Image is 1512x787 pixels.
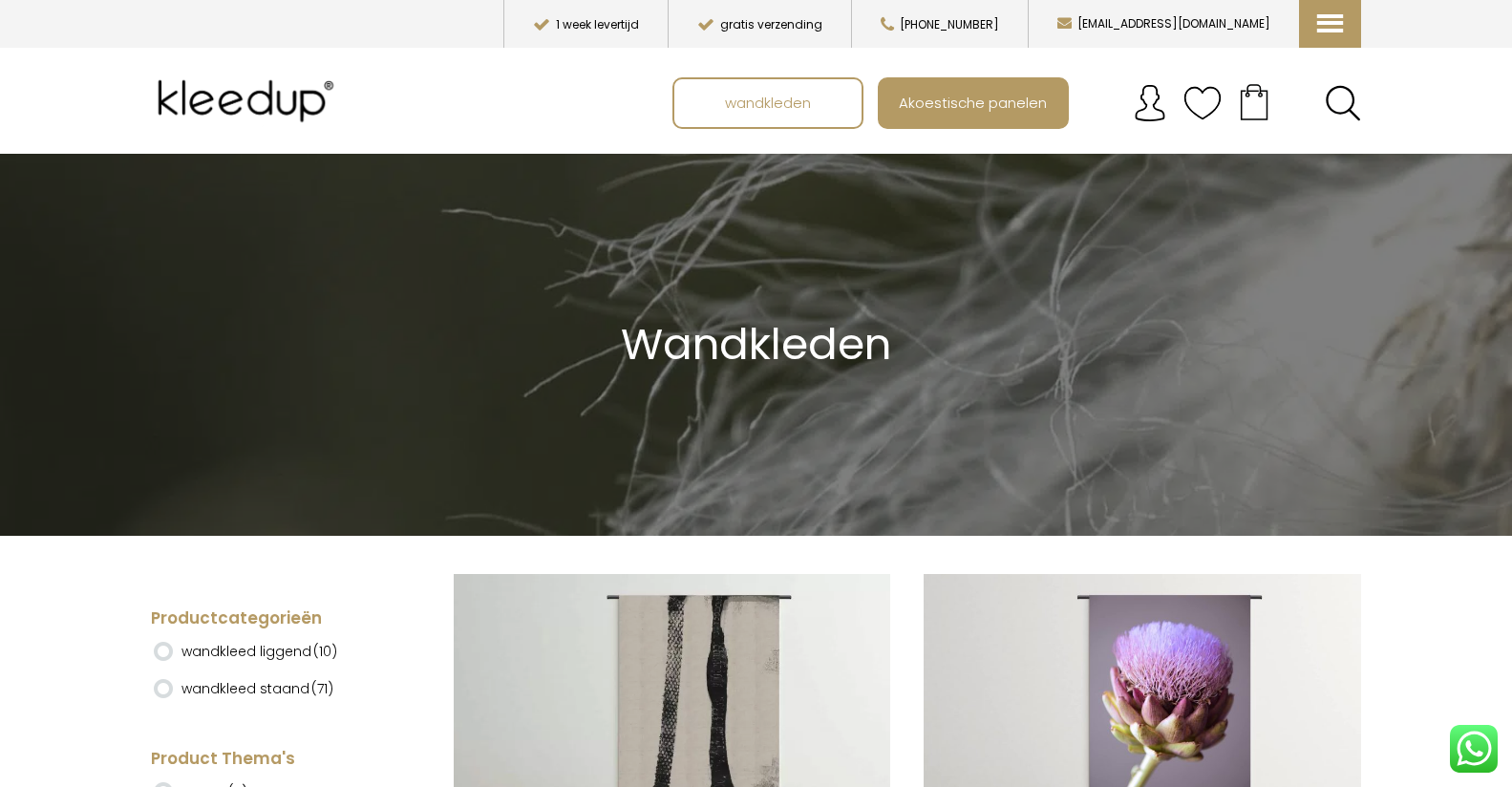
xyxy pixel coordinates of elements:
[674,79,862,127] a: wandkleden
[151,748,393,771] h4: Product Thema's
[181,635,337,668] label: wandkleed liggend
[311,679,333,698] span: (71)
[880,79,1067,127] a: Akoestische panelen
[151,63,348,139] img: Kleedup
[621,314,891,374] span: Wandkleden
[672,77,1375,129] nav: Main menu
[714,84,821,120] span: wandkleden
[1183,84,1222,122] img: verlanglijstje.svg
[313,642,337,661] span: (10)
[1222,77,1287,125] a: Your cart
[151,607,393,630] h4: Productcategorieën
[1131,84,1169,122] img: account.svg
[1325,85,1361,121] a: Search
[181,672,333,705] label: wandkleed staand
[888,84,1057,120] span: Akoestische panelen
